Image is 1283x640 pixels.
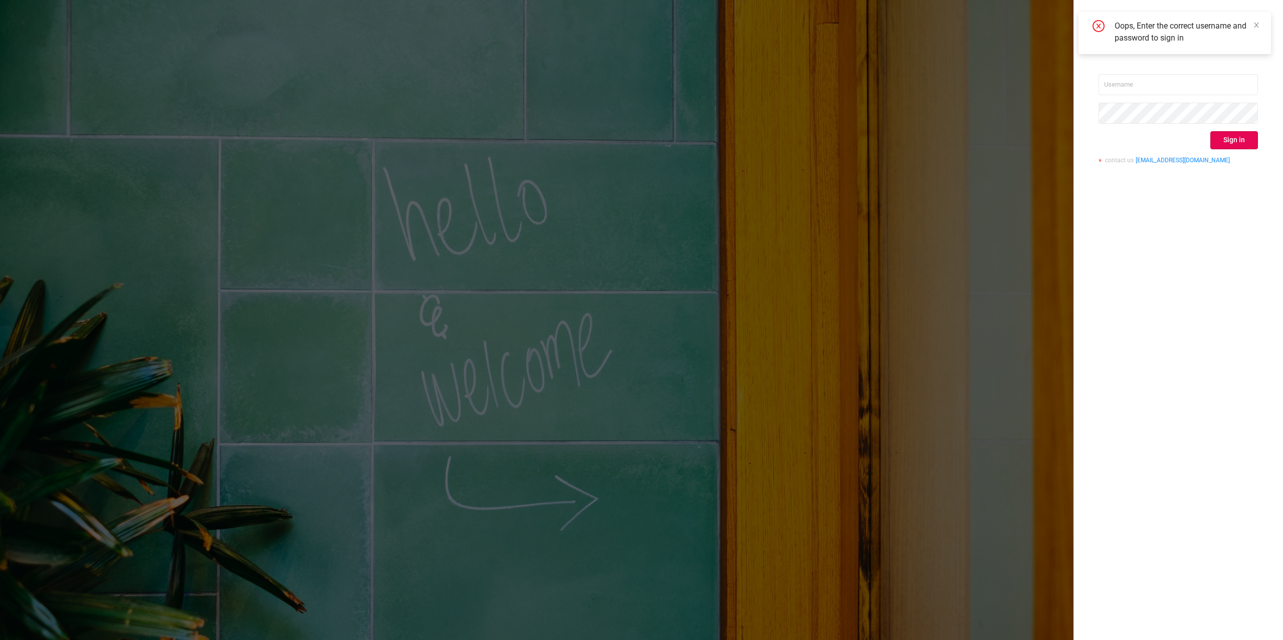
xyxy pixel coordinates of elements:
[1115,20,1259,44] div: Oops, Enter the correct username and password to sign in
[1099,74,1258,95] input: Username
[1253,22,1260,29] i: icon: close
[1105,157,1134,164] span: contact us
[1136,157,1230,164] a: [EMAIL_ADDRESS][DOMAIN_NAME]
[1210,131,1258,149] button: Sign in
[1093,20,1105,34] i: icon: close-circle-o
